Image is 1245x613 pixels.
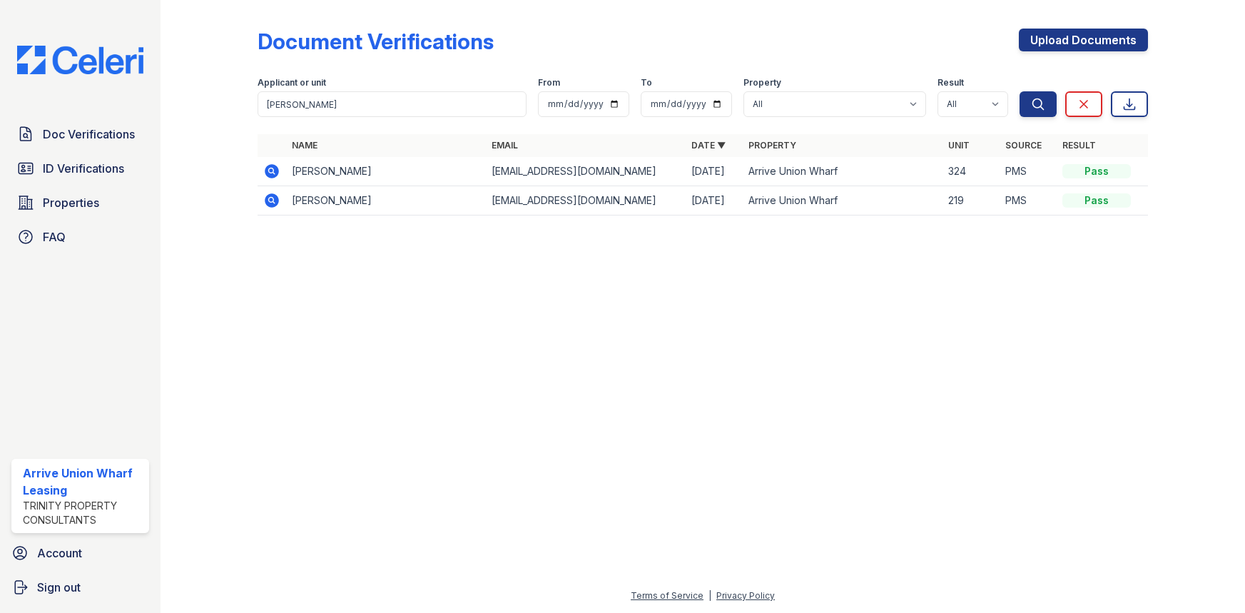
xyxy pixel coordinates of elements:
[23,499,143,527] div: Trinity Property Consultants
[937,77,964,88] label: Result
[11,223,149,251] a: FAQ
[486,186,686,216] td: [EMAIL_ADDRESS][DOMAIN_NAME]
[43,228,66,245] span: FAQ
[1000,186,1057,216] td: PMS
[1062,140,1096,151] a: Result
[1062,164,1131,178] div: Pass
[486,157,686,186] td: [EMAIL_ADDRESS][DOMAIN_NAME]
[631,590,703,601] a: Terms of Service
[1019,29,1148,51] a: Upload Documents
[686,157,743,186] td: [DATE]
[748,140,796,151] a: Property
[43,160,124,177] span: ID Verifications
[743,186,942,216] td: Arrive Union Wharf
[43,126,135,143] span: Doc Verifications
[1000,157,1057,186] td: PMS
[258,29,494,54] div: Document Verifications
[948,140,970,151] a: Unit
[292,140,317,151] a: Name
[1062,193,1131,208] div: Pass
[37,544,82,562] span: Account
[6,539,155,567] a: Account
[37,579,81,596] span: Sign out
[743,157,942,186] td: Arrive Union Wharf
[492,140,518,151] a: Email
[286,157,486,186] td: [PERSON_NAME]
[6,46,155,74] img: CE_Logo_Blue-a8612792a0a2168367f1c8372b55b34899dd931a85d93a1a3d3e32e68fde9ad4.png
[286,186,486,216] td: [PERSON_NAME]
[686,186,743,216] td: [DATE]
[43,194,99,211] span: Properties
[11,120,149,148] a: Doc Verifications
[942,157,1000,186] td: 324
[11,154,149,183] a: ID Verifications
[743,77,781,88] label: Property
[691,140,726,151] a: Date ▼
[258,91,527,117] input: Search by name, email, or unit number
[11,188,149,217] a: Properties
[538,77,560,88] label: From
[716,590,775,601] a: Privacy Policy
[708,590,711,601] div: |
[258,77,326,88] label: Applicant or unit
[6,573,155,602] a: Sign out
[23,465,143,499] div: Arrive Union Wharf Leasing
[641,77,652,88] label: To
[942,186,1000,216] td: 219
[1005,140,1042,151] a: Source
